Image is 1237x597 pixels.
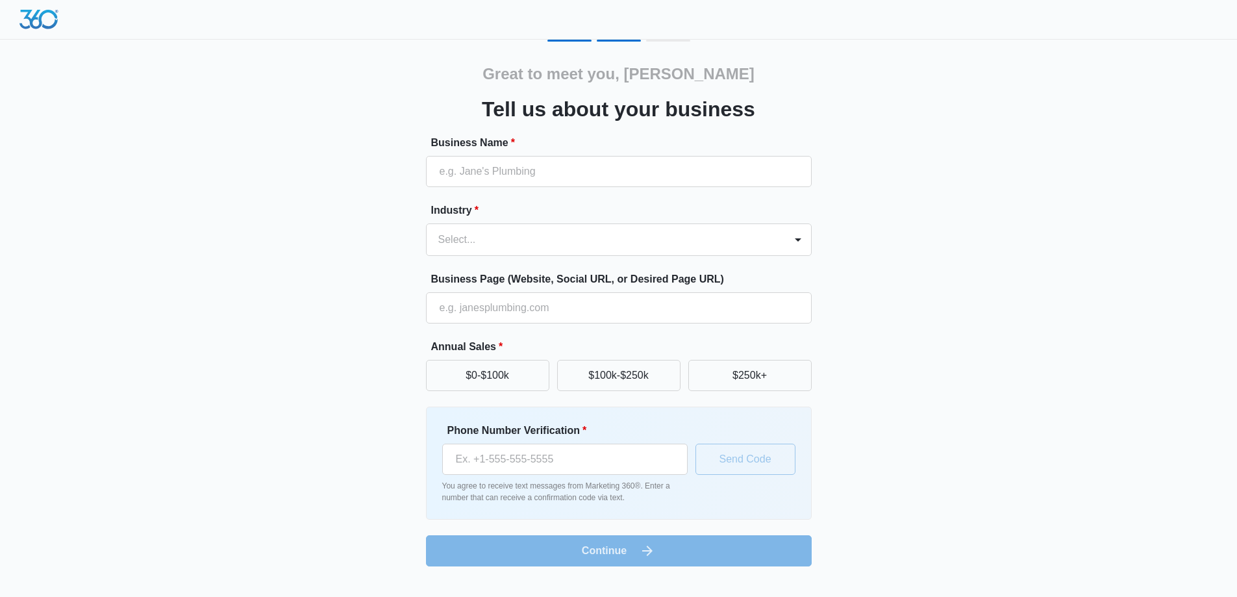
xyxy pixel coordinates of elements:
p: You agree to receive text messages from Marketing 360®. Enter a number that can receive a confirm... [442,480,688,503]
button: $0-$100k [426,360,549,391]
button: $250k+ [688,360,812,391]
label: Annual Sales [431,339,817,355]
label: Phone Number Verification [447,423,693,438]
label: Industry [431,203,817,218]
label: Business Page (Website, Social URL, or Desired Page URL) [431,272,817,287]
input: Ex. +1-555-555-5555 [442,444,688,475]
h2: Great to meet you, [PERSON_NAME] [482,62,755,86]
input: e.g. Jane's Plumbing [426,156,812,187]
label: Business Name [431,135,817,151]
button: $100k-$250k [557,360,681,391]
h3: Tell us about your business [482,94,755,125]
input: e.g. janesplumbing.com [426,292,812,324]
